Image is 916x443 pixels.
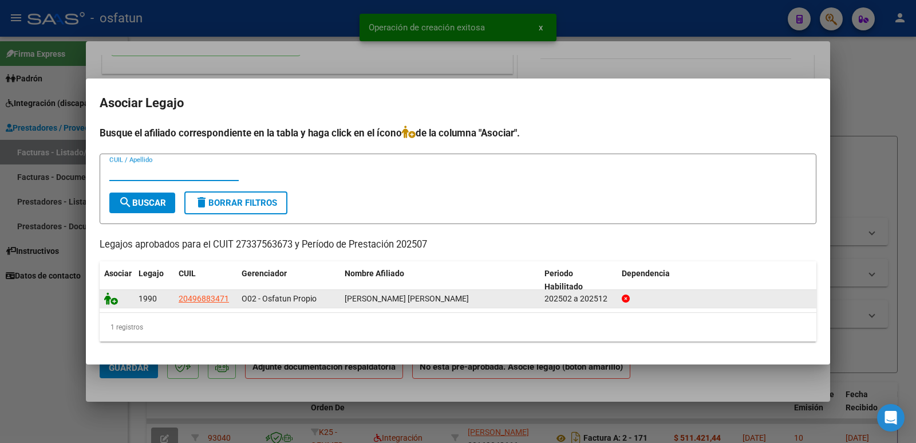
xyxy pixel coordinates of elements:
datatable-header-cell: Periodo Habilitado [540,261,617,299]
datatable-header-cell: Dependencia [617,261,817,299]
span: CUIL [179,269,196,278]
div: 202502 a 202512 [544,292,613,305]
button: Buscar [109,193,175,213]
datatable-header-cell: Nombre Afiliado [340,261,540,299]
span: Buscar [119,198,166,208]
div: 1 registros [100,313,816,342]
datatable-header-cell: Asociar [100,261,134,299]
datatable-header-cell: Gerenciador [237,261,340,299]
datatable-header-cell: Legajo [134,261,174,299]
p: Legajos aprobados para el CUIT 27337563673 y Período de Prestación 202507 [100,238,816,252]
span: Periodo Habilitado [544,269,583,291]
span: Legajo [139,269,164,278]
button: Borrar Filtros [184,191,287,214]
h4: Busque el afiliado correspondiente en la tabla y haga click en el ícono de la columna "Asociar". [100,126,816,140]
span: Asociar [104,269,132,278]
span: ARQUEZ PAEZ ANGELO MANUEL [345,294,469,303]
span: Dependencia [622,269,670,278]
span: Borrar Filtros [195,198,277,208]
h2: Asociar Legajo [100,92,816,114]
mat-icon: delete [195,195,208,209]
mat-icon: search [119,195,132,209]
span: Nombre Afiliado [345,269,404,278]
span: 1990 [139,294,157,303]
span: O02 - Osfatun Propio [242,294,317,303]
span: 20496883471 [179,294,229,303]
datatable-header-cell: CUIL [174,261,237,299]
div: Open Intercom Messenger [877,404,905,432]
span: Gerenciador [242,269,287,278]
